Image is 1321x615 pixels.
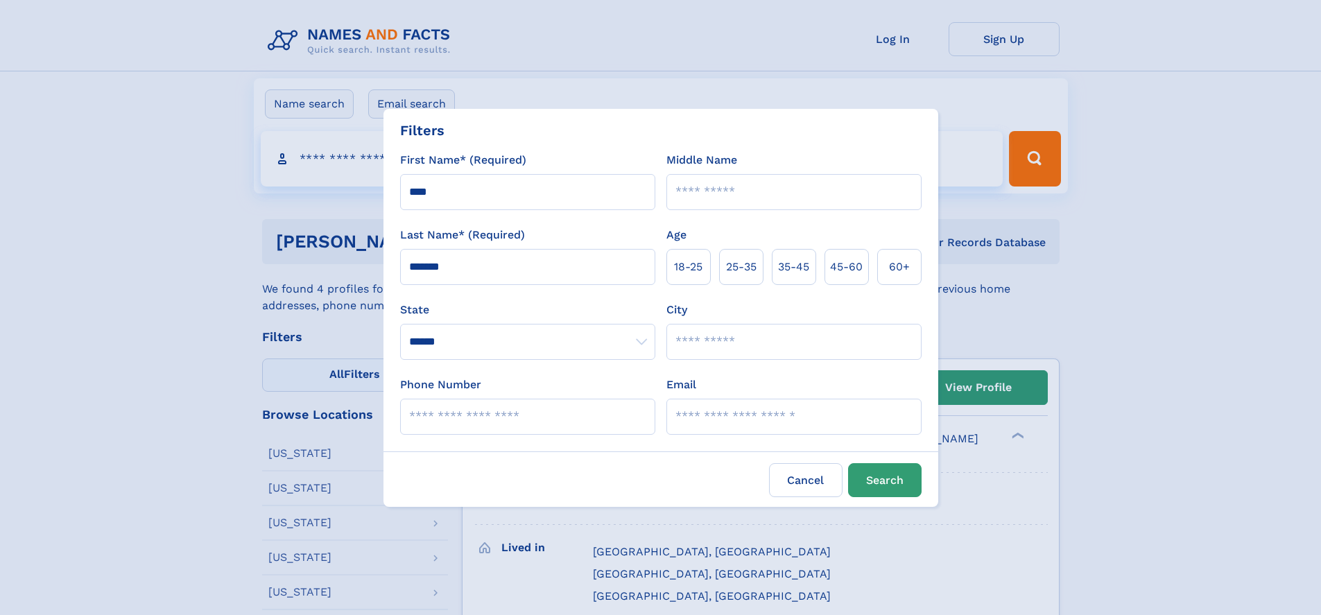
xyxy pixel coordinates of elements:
[674,259,702,275] span: 18‑25
[400,227,525,243] label: Last Name* (Required)
[666,152,737,168] label: Middle Name
[889,259,910,275] span: 60+
[666,302,687,318] label: City
[778,259,809,275] span: 35‑45
[400,302,655,318] label: State
[400,376,481,393] label: Phone Number
[726,259,757,275] span: 25‑35
[400,120,444,141] div: Filters
[848,463,922,497] button: Search
[666,227,687,243] label: Age
[769,463,843,497] label: Cancel
[400,152,526,168] label: First Name* (Required)
[666,376,696,393] label: Email
[830,259,863,275] span: 45‑60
